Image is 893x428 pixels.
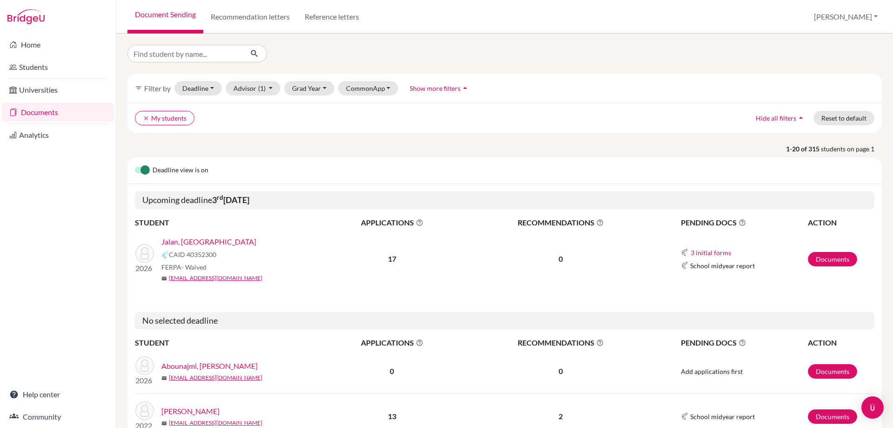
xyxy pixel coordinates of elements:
[681,249,688,256] img: Common App logo
[161,360,258,372] a: Abounajmi, [PERSON_NAME]
[808,252,857,266] a: Documents
[2,81,114,99] a: Universities
[161,375,167,381] span: mail
[169,419,262,427] a: [EMAIL_ADDRESS][DOMAIN_NAME]
[402,81,478,95] button: Show more filtersarrow_drop_up
[161,276,167,281] span: mail
[144,84,171,93] span: Filter by
[161,421,167,426] span: mail
[810,8,882,26] button: [PERSON_NAME]
[127,45,243,62] input: Find student by name...
[464,253,658,265] p: 0
[161,236,256,247] a: Jalan, [GEOGRAPHIC_DATA]
[2,103,114,122] a: Documents
[135,191,874,209] h5: Upcoming deadline
[2,35,114,54] a: Home
[796,113,806,122] i: arrow_drop_up
[2,385,114,404] a: Help center
[284,81,334,95] button: Grad Year
[807,217,874,229] th: ACTION
[410,84,460,92] span: Show more filters
[135,263,154,274] p: 2026
[321,337,463,348] span: APPLICATIONS
[388,412,396,421] b: 13
[135,401,154,420] img: Abramo, Theo
[681,337,807,348] span: PENDING DOCS
[2,408,114,426] a: Community
[460,83,470,93] i: arrow_drop_up
[690,247,732,258] button: 3 initial forms
[258,84,266,92] span: (1)
[169,250,216,259] span: CAID 40352300
[7,9,45,24] img: Bridge-U
[226,81,281,95] button: Advisor(1)
[681,413,688,420] img: Common App logo
[748,111,813,125] button: Hide all filtersarrow_drop_up
[388,254,396,263] b: 17
[808,409,857,424] a: Documents
[390,367,394,375] b: 0
[813,111,874,125] button: Reset to default
[681,217,807,228] span: PENDING DOCS
[681,262,688,269] img: Common App logo
[821,144,882,154] span: students on page 1
[464,337,658,348] span: RECOMMENDATIONS
[181,263,207,271] span: - Waived
[169,274,262,282] a: [EMAIL_ADDRESS][DOMAIN_NAME]
[135,312,874,330] h5: No selected deadline
[786,144,821,154] strong: 1-20 of 315
[135,244,154,263] img: Jalan, Aarav
[135,337,321,349] th: STUDENT
[135,84,142,92] i: filter_list
[690,261,755,271] span: School midyear report
[756,114,796,122] span: Hide all filters
[690,412,755,421] span: School midyear report
[681,367,743,375] span: Add applications first
[143,115,149,122] i: clear
[135,356,154,375] img: Abounajmi, Amirhossein
[135,217,321,229] th: STUDENT
[161,262,207,272] span: FERPA
[807,337,874,349] th: ACTION
[153,165,208,176] span: Deadline view is on
[135,375,154,386] p: 2026
[464,411,658,422] p: 2
[217,194,223,201] sup: rd
[161,406,220,417] a: [PERSON_NAME]
[321,217,463,228] span: APPLICATIONS
[2,126,114,144] a: Analytics
[174,81,222,95] button: Deadline
[861,396,884,419] div: Open Intercom Messenger
[135,111,194,125] button: clearMy students
[2,58,114,76] a: Students
[161,251,169,258] img: Common App logo
[464,217,658,228] span: RECOMMENDATIONS
[212,195,249,205] b: 3 [DATE]
[169,374,262,382] a: [EMAIL_ADDRESS][DOMAIN_NAME]
[464,366,658,377] p: 0
[338,81,399,95] button: CommonApp
[808,364,857,379] a: Documents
